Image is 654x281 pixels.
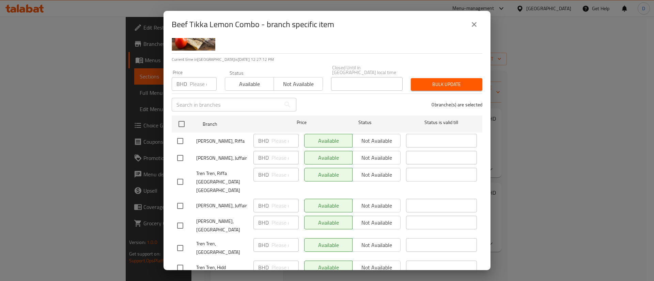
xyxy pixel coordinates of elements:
[196,154,248,162] span: [PERSON_NAME], Juffair
[271,199,299,212] input: Please enter price
[271,151,299,164] input: Please enter price
[258,241,269,249] p: BHD
[176,80,187,88] p: BHD
[196,201,248,210] span: [PERSON_NAME], Juffair
[258,154,269,162] p: BHD
[271,216,299,229] input: Please enter price
[432,101,482,108] p: 0 branche(s) are selected
[258,171,269,179] p: BHD
[271,238,299,252] input: Please enter price
[274,77,323,91] button: Not available
[196,263,248,272] span: Tren Tren, Hidd
[279,118,324,127] span: Price
[416,80,477,89] span: Bulk update
[196,169,248,195] span: Tren Tren, Riffa [GEOGRAPHIC_DATA] [GEOGRAPHIC_DATA]
[277,79,320,89] span: Not available
[196,137,248,145] span: [PERSON_NAME], Riffa
[203,120,274,128] span: Branch
[225,77,274,91] button: Available
[406,118,477,127] span: Status is valid till
[466,16,482,33] button: close
[258,263,269,271] p: BHD
[196,217,248,234] span: [PERSON_NAME], [GEOGRAPHIC_DATA]
[411,78,482,91] button: Bulk update
[271,134,299,147] input: Please enter price
[271,168,299,181] input: Please enter price
[258,201,269,210] p: BHD
[172,19,334,30] h2: Beef Tikka Lemon Combo - branch specific item
[190,77,217,91] input: Please enter price
[258,218,269,227] p: BHD
[271,261,299,274] input: Please enter price
[258,137,269,145] p: BHD
[196,240,248,257] span: Tren Tren, [GEOGRAPHIC_DATA]
[228,79,271,89] span: Available
[172,56,482,63] p: Current time in [GEOGRAPHIC_DATA] is [DATE] 12:27:12 PM
[223,29,477,38] h6: 2.45 BHD
[172,98,281,111] input: Search in branches
[330,118,401,127] span: Status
